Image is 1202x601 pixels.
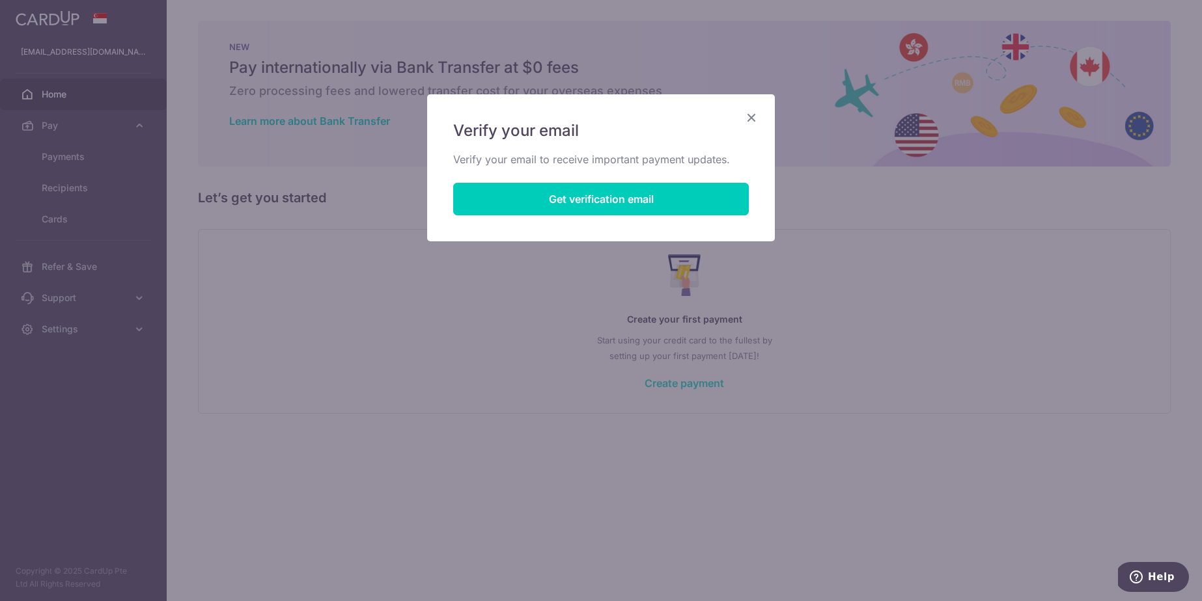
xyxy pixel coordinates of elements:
p: Verify your email to receive important payment updates. [453,152,749,167]
button: Close [744,110,759,126]
button: Get verification email [453,183,749,215]
span: Verify your email [453,120,579,141]
iframe: Opens a widget where you can find more information [1118,562,1189,594]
